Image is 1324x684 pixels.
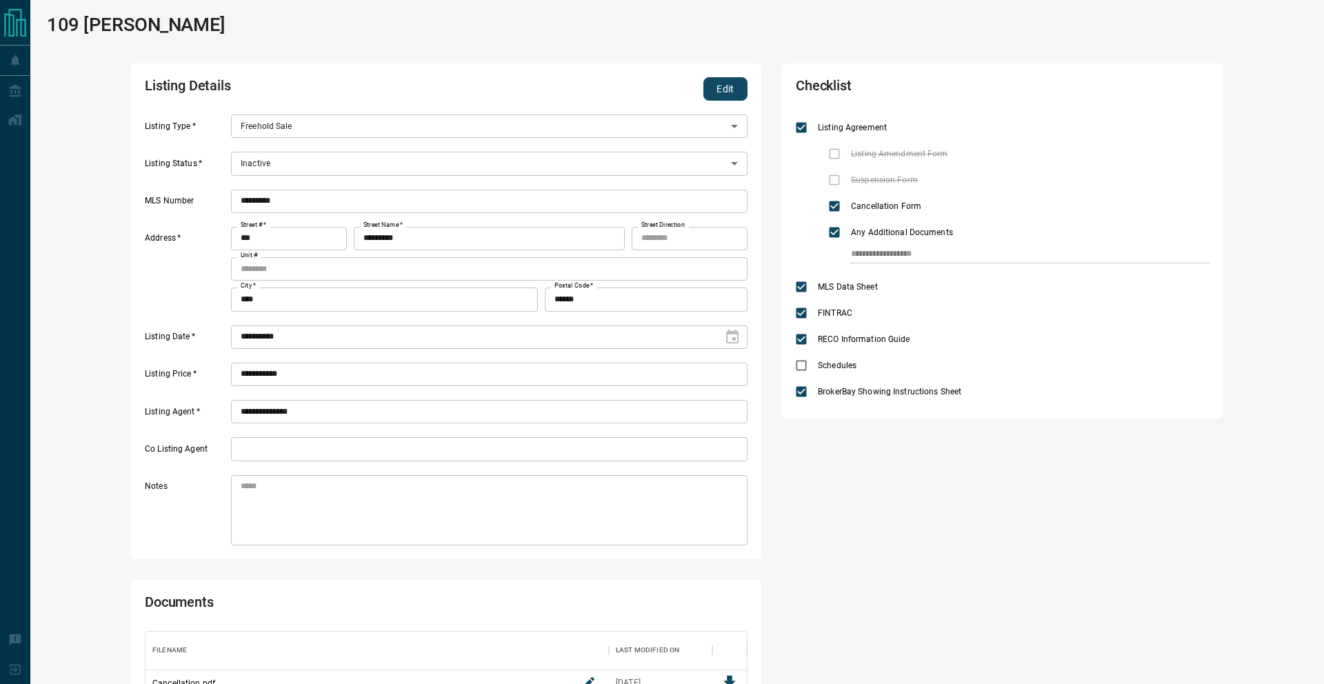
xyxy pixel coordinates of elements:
label: Listing Date [145,331,228,349]
button: Edit [703,77,748,101]
span: FINTRAC [814,307,856,319]
div: Filename [152,631,187,670]
label: Street # [241,221,266,230]
h2: Listing Details [145,77,506,101]
span: Any Additional Documents [847,226,956,239]
div: Filename [146,631,609,670]
label: Co Listing Agent [145,443,228,461]
span: Listing Agreement [814,121,890,134]
div: Freehold Sale [231,114,748,138]
label: Listing Status [145,158,228,176]
label: MLS Number [145,195,228,213]
label: Street Direction [641,221,685,230]
span: Suspension Form [847,174,921,186]
span: Schedules [814,359,860,372]
label: Listing Price [145,368,228,386]
span: Listing Amendment Form [847,148,951,160]
span: BrokerBay Showing Instructions Sheet [814,385,965,398]
h2: Documents [145,594,506,617]
span: MLS Data Sheet [814,281,881,293]
label: Listing Type [145,121,228,139]
label: Postal Code [554,281,593,290]
label: Notes [145,481,228,545]
h1: 109 [PERSON_NAME] [47,14,225,36]
div: Last Modified On [609,631,712,670]
span: RECO Information Guide [814,333,913,345]
span: Cancellation Form [847,200,925,212]
input: checklist input [851,245,1181,263]
h2: Checklist [796,77,1044,101]
label: City [241,281,256,290]
label: Unit # [241,251,258,260]
label: Listing Agent [145,406,228,424]
label: Street Name [363,221,403,230]
div: Last Modified On [616,631,679,670]
div: Inactive [231,152,748,175]
label: Address [145,232,228,311]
